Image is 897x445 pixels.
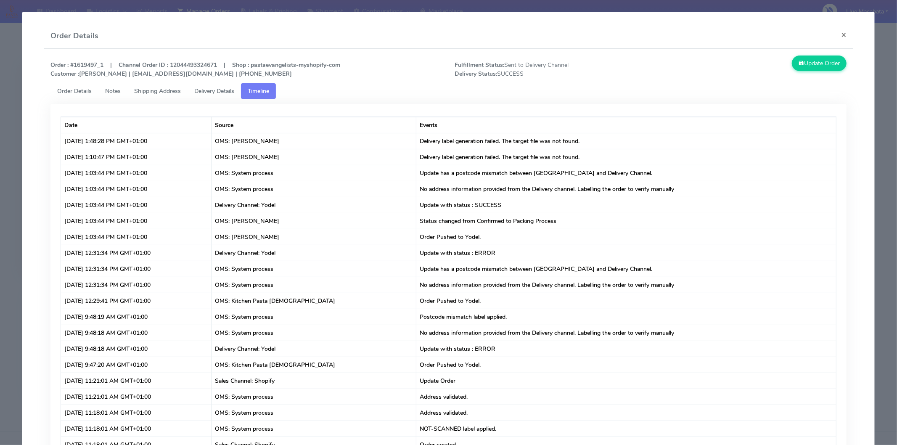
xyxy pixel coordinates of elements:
[416,197,836,213] td: Update with status : SUCCESS
[212,309,416,325] td: OMS: System process
[50,61,340,78] strong: Order : #1619497_1 | Channel Order ID : 12044493324671 | Shop : pastaevangelists-myshopify-com [P...
[212,389,416,405] td: OMS: System process
[61,261,212,277] td: [DATE] 12:31:34 PM GMT+01:00
[61,165,212,181] td: [DATE] 1:03:44 PM GMT+01:00
[212,213,416,229] td: OMS: [PERSON_NAME]
[61,421,212,437] td: [DATE] 11:18:01 AM GMT+01:00
[134,87,181,95] span: Shipping Address
[61,229,212,245] td: [DATE] 1:03:44 PM GMT+01:00
[61,149,212,165] td: [DATE] 1:10:47 PM GMT+01:00
[212,325,416,341] td: OMS: System process
[212,293,416,309] td: OMS: Kitchen Pasta [DEMOGRAPHIC_DATA]
[61,277,212,293] td: [DATE] 12:31:34 PM GMT+01:00
[416,405,836,421] td: Address validated.
[416,245,836,261] td: Update with status : ERROR
[416,181,836,197] td: No address information provided from the Delivery channel. Labelling the order to verify manually
[212,245,416,261] td: Delivery Channel: Yodel
[61,197,212,213] td: [DATE] 1:03:44 PM GMT+01:00
[212,117,416,133] th: Source
[416,165,836,181] td: Update has a postcode mismatch between [GEOGRAPHIC_DATA] and Delivery Channel.
[61,389,212,405] td: [DATE] 11:21:01 AM GMT+01:00
[194,87,234,95] span: Delivery Details
[834,24,853,46] button: Close
[448,61,651,78] span: Sent to Delivery Channel SUCCESS
[248,87,269,95] span: Timeline
[212,341,416,357] td: Delivery Channel: Yodel
[212,133,416,149] td: OMS: [PERSON_NAME]
[61,293,212,309] td: [DATE] 12:29:41 PM GMT+01:00
[416,389,836,405] td: Address validated.
[50,83,847,99] ul: Tabs
[212,357,416,373] td: OMS: Kitchen Pasta [DEMOGRAPHIC_DATA]
[416,357,836,373] td: Order Pushed to Yodel.
[416,309,836,325] td: Postcode mismatch label applied.
[57,87,92,95] span: Order Details
[212,181,416,197] td: OMS: System process
[61,309,212,325] td: [DATE] 9:48:19 AM GMT+01:00
[61,357,212,373] td: [DATE] 9:47:20 AM GMT+01:00
[212,229,416,245] td: OMS: [PERSON_NAME]
[416,293,836,309] td: Order Pushed to Yodel.
[61,341,212,357] td: [DATE] 9:48:18 AM GMT+01:00
[212,277,416,293] td: OMS: System process
[455,70,497,78] strong: Delivery Status:
[416,133,836,149] td: Delivery label generation failed. The target file was not found.
[416,341,836,357] td: Update with status : ERROR
[61,117,212,133] th: Date
[212,373,416,389] td: Sales Channel: Shopify
[61,373,212,389] td: [DATE] 11:21:01 AM GMT+01:00
[61,245,212,261] td: [DATE] 12:31:34 PM GMT+01:00
[212,261,416,277] td: OMS: System process
[105,87,121,95] span: Notes
[212,149,416,165] td: OMS: [PERSON_NAME]
[50,70,79,78] strong: Customer :
[212,165,416,181] td: OMS: System process
[61,325,212,341] td: [DATE] 9:48:18 AM GMT+01:00
[50,30,98,42] h4: Order Details
[416,149,836,165] td: Delivery label generation failed. The target file was not found.
[416,261,836,277] td: Update has a postcode mismatch between [GEOGRAPHIC_DATA] and Delivery Channel.
[792,56,847,71] button: Update Order
[416,325,836,341] td: No address information provided from the Delivery channel. Labelling the order to verify manually
[416,117,836,133] th: Events
[416,229,836,245] td: Order Pushed to Yodel.
[416,373,836,389] td: Update Order
[212,197,416,213] td: Delivery Channel: Yodel
[212,421,416,437] td: OMS: System process
[61,405,212,421] td: [DATE] 11:18:01 AM GMT+01:00
[416,277,836,293] td: No address information provided from the Delivery channel. Labelling the order to verify manually
[455,61,504,69] strong: Fulfillment Status:
[416,213,836,229] td: Status changed from Confirmed to Packing Process
[212,405,416,421] td: OMS: System process
[61,133,212,149] td: [DATE] 1:48:28 PM GMT+01:00
[61,181,212,197] td: [DATE] 1:03:44 PM GMT+01:00
[61,213,212,229] td: [DATE] 1:03:44 PM GMT+01:00
[416,421,836,437] td: NOT-SCANNED label applied.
